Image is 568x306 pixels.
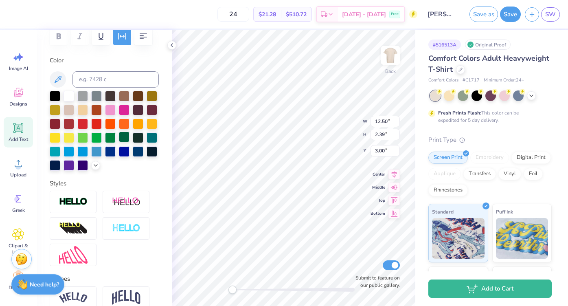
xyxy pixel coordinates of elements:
img: Arch [112,290,140,305]
label: Styles [50,179,66,188]
span: Minimum Order: 24 + [484,77,524,84]
label: Submit to feature on our public gallery. [351,274,400,289]
button: Save as [469,7,498,22]
div: # 516513A [428,40,461,50]
span: Bottom [371,210,385,217]
input: e.g. 7428 c [72,71,159,88]
span: Neon Ink [432,270,452,279]
img: 3D Illusion [59,222,88,235]
div: Embroidery [470,152,509,164]
span: Standard [432,207,454,216]
button: Save [500,7,521,22]
strong: Fresh Prints Flash: [438,110,481,116]
a: SW [541,7,560,22]
div: Applique [428,168,461,180]
div: Back [385,68,396,75]
div: Vinyl [498,168,521,180]
div: Original Proof [465,40,511,50]
img: Puff Ink [496,218,548,259]
span: Greek [12,207,25,214]
span: # C1717 [463,77,480,84]
div: This color can be expedited for 5 day delivery. [438,109,538,124]
div: Foil [524,168,543,180]
span: SW [545,10,556,19]
span: Designs [9,101,27,107]
button: Add to Cart [428,280,552,298]
div: Digital Print [511,152,551,164]
div: Print Type [428,135,552,145]
span: $21.28 [259,10,276,19]
span: [DATE] - [DATE] [342,10,386,19]
span: Comfort Colors Adult Heavyweight T-Shirt [428,53,549,74]
div: Transfers [463,168,496,180]
span: Middle [371,184,385,191]
img: Negative Space [112,224,140,233]
span: Top [371,197,385,204]
div: Accessibility label [228,286,237,294]
img: Stroke [59,197,88,207]
span: Comfort Colors [428,77,458,84]
img: Standard [432,218,485,259]
span: Center [371,171,385,178]
span: $510.72 [286,10,307,19]
span: Decorate [9,284,28,291]
span: Upload [10,172,26,178]
img: Shadow [112,197,140,207]
input: – – [217,7,249,22]
img: Free Distort [59,246,88,264]
span: Clipart & logos [5,242,32,255]
span: Image AI [9,65,28,72]
span: Free [391,11,399,17]
span: Add Text [9,136,28,143]
label: Color [50,56,159,65]
div: Screen Print [428,152,468,164]
img: Back [382,47,399,64]
input: Untitled Design [421,6,461,22]
strong: Need help? [30,281,59,288]
span: Metallic & Glitter Ink [496,270,544,279]
div: Rhinestones [428,184,468,196]
span: Puff Ink [496,207,513,216]
img: Arc [59,292,88,303]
